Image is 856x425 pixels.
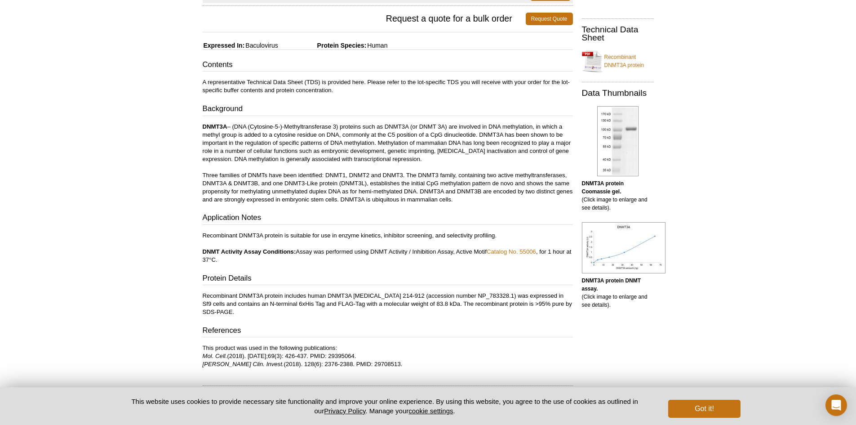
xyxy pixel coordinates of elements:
p: This product was used in the following publications: (2018). [DATE];69(3): 426-437. PMID: 2939506... [203,344,573,368]
div: Open Intercom Messenger [825,394,847,416]
i: [PERSON_NAME] Clin. Invest. [203,361,284,367]
img: DNMT3A protein Coomassie gel [597,106,639,176]
button: cookie settings [408,407,453,415]
span: Protein Species: [280,42,367,49]
a: Recombinant DNMT3A protein [582,48,654,75]
span: Expressed In: [203,42,245,49]
h3: References [203,325,573,338]
h2: Technical Data Sheet [582,26,654,42]
p: Recombinant DNMT3A protein is suitable for use in enzyme kinetics, inhibitor screening, and selec... [203,232,573,264]
strong: DNMT3A [203,123,227,130]
p: – (DNA (Cytosine-5-)-Methyltransferase 3) proteins such as DNMT3A (or DNMT 3A) are involved in DN... [203,123,573,204]
a: Privacy Policy [324,407,365,415]
h3: Protein Details [203,273,573,286]
p: Recombinant DNMT3A protein includes human DNMT3A [MEDICAL_DATA] 214-912 (accession number NP_7833... [203,292,573,316]
i: Mol. Cell. [203,353,227,359]
p: A representative Technical Data Sheet (TDS) is provided here. Please refer to the lot-specific TD... [203,78,573,94]
h2: Data Thumbnails [582,89,654,97]
h3: Background [203,103,573,116]
img: DNMT3A protein DNMT assay [582,222,665,273]
span: Human [366,42,387,49]
p: (Click image to enlarge and see details). [582,179,654,212]
h3: Contents [203,59,573,72]
button: Got it! [668,400,740,418]
p: This website uses cookies to provide necessary site functionality and improve your online experie... [116,397,654,416]
a: Request Quote [526,13,573,25]
span: Baculovirus [244,42,278,49]
h3: Application Notes [203,212,573,225]
span: Request a quote for a bulk order [203,13,526,25]
p: (Click image to enlarge and see details). [582,277,654,309]
b: DNMT3A protein Coomassie gel. [582,180,624,195]
b: DNMT3A protein DNMT assay. [582,277,641,292]
a: Catalog No. 55006 [487,248,536,255]
strong: DNMT Activity Assay Conditions: [203,248,296,255]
